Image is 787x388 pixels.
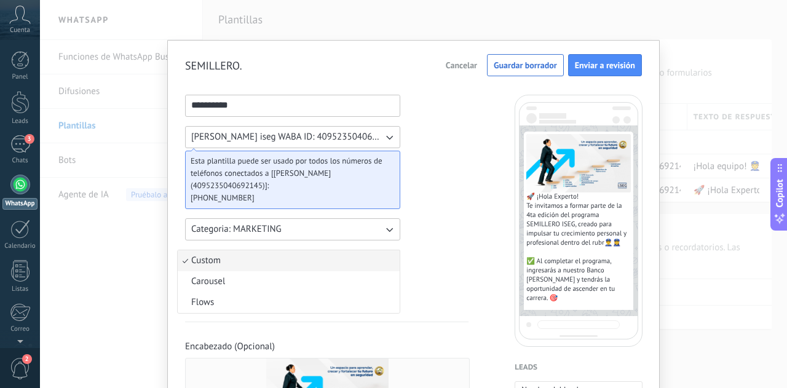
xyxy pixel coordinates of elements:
span: Esta plantilla puede ser usado por todos los números de teléfonos conectados a [[PERSON_NAME] (40... [191,155,385,192]
h4: Leads [515,362,643,374]
span: [PERSON_NAME] iseg WABA ID: 4095235040692145 [191,131,383,143]
div: WhatsApp [2,198,38,210]
span: Copilot [773,179,786,207]
button: Enviar a revisión [568,54,642,76]
span: Flows [191,296,214,309]
button: [PERSON_NAME] iseg WABA ID: 4095235040692145 [185,126,400,148]
div: Listas [2,285,38,293]
span: Enviar a revisión [575,61,635,69]
span: Categoria: MARKETING [191,223,282,236]
div: Correo [2,325,38,333]
span: Encabezado (Opcional) [185,341,275,353]
span: Guardar borrador [494,61,557,69]
div: Chats [2,157,38,165]
button: Cancelar [440,56,483,74]
img: Preview [526,134,631,192]
span: Cancelar [446,61,477,69]
h2: SEMILLERO. [185,58,242,73]
div: Panel [2,73,38,81]
span: Carousel [191,275,225,288]
span: [PHONE_NUMBER] [191,192,385,204]
span: 2 [22,354,32,364]
div: Leads [2,117,38,125]
div: Calendario [2,242,38,250]
button: Categoria: MARKETING [185,218,400,240]
span: Cuenta [10,26,30,34]
span: Custom [191,255,221,267]
button: Guardar borrador [487,54,564,76]
span: 3 [25,134,34,144]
